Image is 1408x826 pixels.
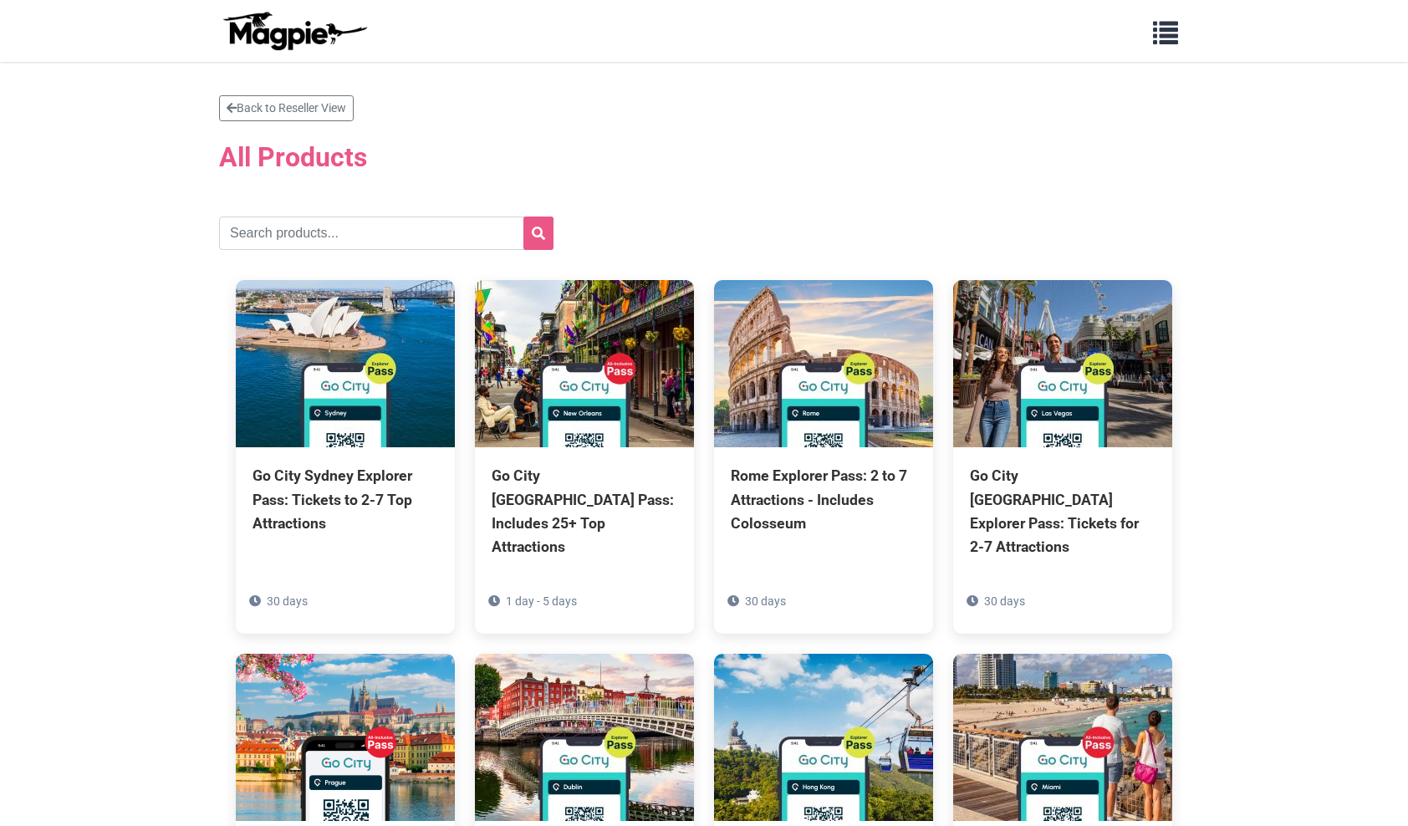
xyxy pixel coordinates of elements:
[953,280,1172,447] img: Go City Las Vegas Explorer Pass: Tickets for 2-7 Attractions
[714,654,933,821] img: Go City Hong Kong Explorer Pass: Tickets for 3-7 Attractions
[731,464,916,534] div: Rome Explorer Pass: 2 to 7 Attractions - Includes Colosseum
[475,280,694,634] a: Go City [GEOGRAPHIC_DATA] Pass: Includes 25+ Top Attractions 1 day - 5 days
[970,464,1155,558] div: Go City [GEOGRAPHIC_DATA] Explorer Pass: Tickets for 2-7 Attractions
[236,280,455,609] a: Go City Sydney Explorer Pass: Tickets to 2-7 Top Attractions 30 days
[953,280,1172,634] a: Go City [GEOGRAPHIC_DATA] Explorer Pass: Tickets for 2-7 Attractions 30 days
[267,594,308,608] span: 30 days
[219,95,354,121] a: Back to Reseller View
[953,654,1172,821] img: Go City Miami Pass: 35+ Attractions - Includes Gatorland
[219,11,370,51] img: logo-ab69f6fb50320c5b225c76a69d11143b.png
[475,280,694,447] img: Go City New Orleans Pass: Includes 25+ Top Attractions
[506,594,577,608] span: 1 day - 5 days
[475,654,694,821] img: Go City Dublin Explorer Pass: Tickets for 3-7 Attractions
[236,280,455,447] img: Go City Sydney Explorer Pass: Tickets to 2-7 Top Attractions
[219,131,1189,183] h2: All Products
[745,594,786,608] span: 30 days
[219,217,554,250] input: Search products...
[253,464,438,534] div: Go City Sydney Explorer Pass: Tickets to 2-7 Top Attractions
[236,654,455,821] img: Go City Prague Pass: Attraction Pass with Prague Castle
[714,280,933,609] a: Rome Explorer Pass: 2 to 7 Attractions - Includes Colosseum 30 days
[714,280,933,447] img: Rome Explorer Pass: 2 to 7 Attractions - Includes Colosseum
[492,464,677,558] div: Go City [GEOGRAPHIC_DATA] Pass: Includes 25+ Top Attractions
[984,594,1025,608] span: 30 days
